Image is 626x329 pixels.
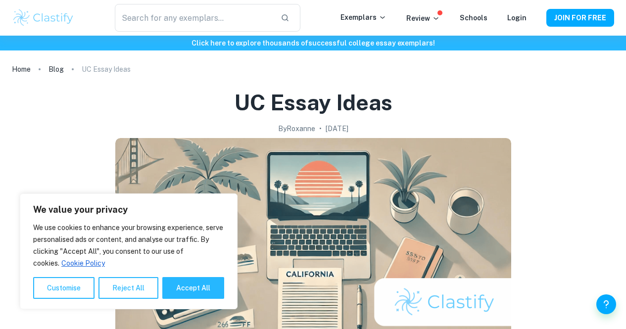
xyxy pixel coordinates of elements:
p: We use cookies to enhance your browsing experience, serve personalised ads or content, and analys... [33,222,224,269]
a: Cookie Policy [61,259,105,268]
p: We value your privacy [33,204,224,216]
div: We value your privacy [20,193,238,309]
p: • [319,123,322,134]
input: Search for any exemplars... [115,4,273,32]
a: Blog [48,62,64,76]
img: Clastify logo [12,8,75,28]
h6: Click here to explore thousands of successful college essay exemplars ! [2,38,624,48]
button: Accept All [162,277,224,299]
p: Review [406,13,440,24]
button: JOIN FOR FREE [546,9,614,27]
p: UC Essay Ideas [82,64,131,75]
a: Login [507,14,527,22]
button: Reject All [98,277,158,299]
h1: UC Essay Ideas [234,88,392,117]
button: Customise [33,277,95,299]
h2: By Roxanne [278,123,315,134]
button: Help and Feedback [596,294,616,314]
p: Exemplars [340,12,386,23]
a: Home [12,62,31,76]
h2: [DATE] [326,123,348,134]
a: Schools [460,14,487,22]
